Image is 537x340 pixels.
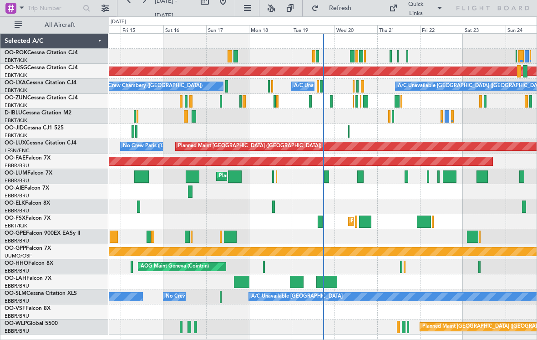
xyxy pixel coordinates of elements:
a: OO-ROKCessna Citation CJ4 [5,50,78,56]
a: EBKT/KJK [5,132,27,139]
span: OO-NSG [5,65,27,71]
a: OO-LAHFalcon 7X [5,276,51,281]
a: D-IBLUCessna Citation M2 [5,110,71,116]
a: LFSN/ENC [5,147,30,154]
a: EBKT/KJK [5,87,27,94]
span: OO-GPE [5,231,26,236]
div: AOG Maint Geneva (Cointrin) [141,260,209,273]
a: EBBR/BRU [5,313,29,319]
span: All Aircraft [24,22,96,28]
button: Quick Links [385,1,447,15]
a: OO-LUMFalcon 7X [5,170,52,176]
a: EBKT/KJK [5,117,27,124]
a: EBKT/KJK [5,102,27,109]
span: OO-HHO [5,261,28,266]
div: Sat 23 [463,25,506,33]
div: Sat 16 [163,25,206,33]
span: OO-JID [5,125,24,131]
a: OO-ELKFalcon 8X [5,201,50,206]
a: EBKT/KJK [5,57,27,64]
div: No Crew Paris ([GEOGRAPHIC_DATA]) [123,139,213,153]
a: OO-JIDCessna CJ1 525 [5,125,64,131]
a: EBBR/BRU [5,298,29,304]
div: Wed 20 [334,25,377,33]
a: OO-GPEFalcon 900EX EASy II [5,231,80,236]
a: EBBR/BRU [5,328,29,335]
button: All Aircraft [10,18,99,32]
div: Planned Maint [GEOGRAPHIC_DATA] ([GEOGRAPHIC_DATA] National) [219,170,384,183]
button: Refresh [307,1,362,15]
div: Planned Maint [GEOGRAPHIC_DATA] ([GEOGRAPHIC_DATA]) [178,139,321,153]
a: EBBR/BRU [5,192,29,199]
span: OO-FAE [5,155,25,161]
a: OO-FSXFalcon 7X [5,216,51,221]
a: OO-SLMCessna Citation XLS [5,291,77,296]
span: OO-LXA [5,80,26,86]
span: Refresh [321,5,359,11]
span: OO-ZUN [5,95,27,101]
a: OO-GPPFalcon 7X [5,246,51,251]
span: OO-LUM [5,170,27,176]
a: EBKT/KJK [5,72,27,79]
span: OO-SLM [5,291,26,296]
span: OO-VSF [5,306,25,311]
div: [DATE] [111,18,126,26]
a: EBBR/BRU [5,283,29,289]
a: OO-ZUNCessna Citation CJ4 [5,95,78,101]
a: OO-LUXCessna Citation CJ4 [5,140,76,146]
div: Mon 18 [249,25,292,33]
a: EBBR/BRU [5,268,29,274]
a: OO-VSFFalcon 8X [5,306,51,311]
span: OO-ROK [5,50,27,56]
div: Thu 21 [377,25,420,33]
span: OO-ELK [5,201,25,206]
div: Sun 17 [206,25,249,33]
a: EBBR/BRU [5,162,29,169]
span: OO-WLP [5,321,27,326]
a: OO-LXACessna Citation CJ4 [5,80,76,86]
span: D-IBLU [5,110,22,116]
div: A/C Unavailable [GEOGRAPHIC_DATA] [251,290,343,304]
a: EBBR/BRU [5,237,29,244]
div: Planned Maint Kortrijk-[GEOGRAPHIC_DATA] [351,215,457,228]
div: A/C Unavailable [GEOGRAPHIC_DATA] ([GEOGRAPHIC_DATA] National) [294,79,463,93]
a: OO-FAEFalcon 7X [5,155,51,161]
div: Tue 19 [292,25,334,33]
div: Fri 15 [121,25,163,33]
div: No Crew [GEOGRAPHIC_DATA] ([GEOGRAPHIC_DATA] National) [166,290,318,304]
a: OO-HHOFalcon 8X [5,261,53,266]
span: OO-LUX [5,140,26,146]
div: Fri 22 [420,25,463,33]
span: OO-FSX [5,216,25,221]
a: EBBR/BRU [5,177,29,184]
span: OO-LAH [5,276,26,281]
span: OO-GPP [5,246,26,251]
div: No Crew Chambery ([GEOGRAPHIC_DATA]) [100,79,203,93]
a: EBBR/BRU [5,207,29,214]
a: OO-AIEFalcon 7X [5,185,49,191]
a: UUMO/OSF [5,252,32,259]
a: OO-NSGCessna Citation CJ4 [5,65,78,71]
span: OO-AIE [5,185,24,191]
a: OO-WLPGlobal 5500 [5,321,58,326]
input: Trip Number [28,1,80,15]
a: EBKT/KJK [5,222,27,229]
